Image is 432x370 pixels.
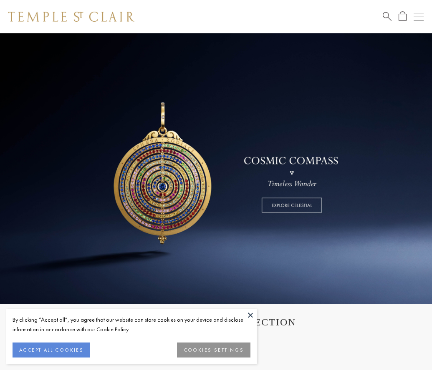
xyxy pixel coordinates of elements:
a: Search [383,11,392,22]
button: Open navigation [414,12,424,22]
button: ACCEPT ALL COOKIES [13,342,90,357]
button: COOKIES SETTINGS [177,342,250,357]
a: Open Shopping Bag [399,11,407,22]
div: By clicking “Accept all”, you agree that our website can store cookies on your device and disclos... [13,315,250,334]
img: Temple St. Clair [8,12,134,22]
